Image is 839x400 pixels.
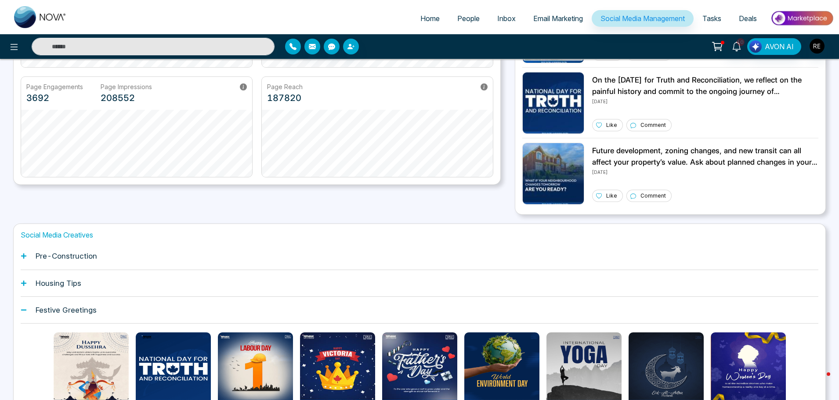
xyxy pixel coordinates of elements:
a: Inbox [488,10,524,27]
span: Email Marketing [533,14,583,23]
p: 3692 [26,91,83,105]
p: Page Reach [267,82,303,91]
img: User Avatar [810,39,825,54]
a: Tasks [694,10,730,27]
p: Page Impressions [101,82,152,91]
span: Inbox [497,14,516,23]
p: Page Engagements [26,82,83,91]
p: [DATE] [592,168,818,176]
a: 10 [726,38,747,54]
iframe: Intercom live chat [809,370,830,391]
p: 187820 [267,91,303,105]
a: Home [412,10,448,27]
img: Unable to load img. [522,143,584,205]
img: Lead Flow [749,40,762,53]
p: Comment [640,121,666,129]
img: Unable to load img. [522,72,584,134]
span: AVON AI [765,41,794,52]
span: Deals [739,14,757,23]
span: Home [420,14,440,23]
h1: Pre-Construction [36,252,97,260]
h1: Festive Greetings [36,306,97,314]
p: Like [606,192,617,200]
p: [DATE] [592,97,818,105]
span: Tasks [702,14,721,23]
a: Social Media Management [592,10,694,27]
h1: Housing Tips [36,279,81,288]
p: Like [606,121,617,129]
img: Market-place.gif [770,8,834,28]
a: People [448,10,488,27]
span: Social Media Management [600,14,685,23]
a: Email Marketing [524,10,592,27]
span: People [457,14,480,23]
p: Comment [640,192,666,200]
span: 10 [737,38,745,46]
a: Deals [730,10,766,27]
p: Future development, zoning changes, and new transit can all affect your property’s value. Ask abo... [592,145,818,168]
img: Nova CRM Logo [14,6,67,28]
h1: Social Media Creatives [21,231,818,239]
button: AVON AI [747,38,801,55]
p: On the [DATE] for Truth and Reconciliation, we reflect on the painful history and commit to the o... [592,75,818,97]
p: 208552 [101,91,152,105]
